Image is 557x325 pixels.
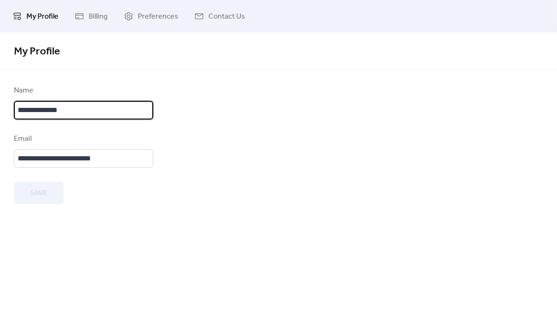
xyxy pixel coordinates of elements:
[14,85,151,96] div: Name
[208,11,245,22] span: Contact Us
[6,4,65,29] a: My Profile
[138,11,178,22] span: Preferences
[188,4,252,29] a: Contact Us
[117,4,185,29] a: Preferences
[26,11,58,22] span: My Profile
[14,41,60,62] span: My Profile
[14,133,151,145] div: Email
[89,11,108,22] span: Billing
[68,4,115,29] a: Billing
